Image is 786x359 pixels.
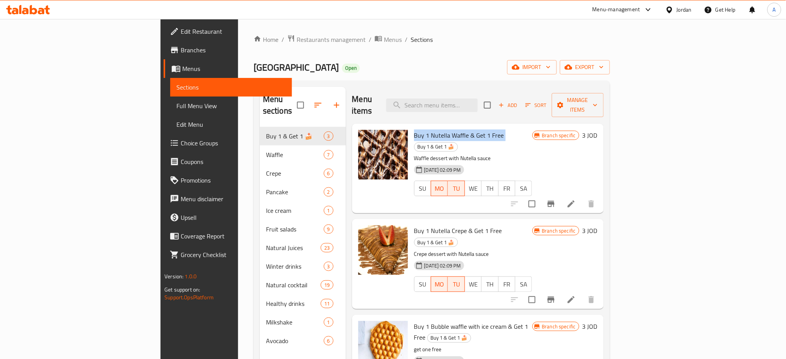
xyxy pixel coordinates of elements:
[254,59,339,76] span: [GEOGRAPHIC_DATA]
[582,290,601,309] button: delete
[524,292,540,308] span: Select to update
[518,279,529,290] span: SA
[266,150,324,159] div: Waffle
[324,337,333,345] span: 6
[164,134,292,152] a: Choice Groups
[321,300,333,307] span: 11
[414,129,504,141] span: Buy 1 Nutella Waffle & Get 1 Free
[170,97,292,115] a: Full Menu View
[260,276,346,294] div: Natural cocktail19
[266,131,324,141] span: Buy 1 & Get 1 🍰
[515,276,532,292] button: SA
[515,181,532,196] button: SA
[287,35,366,45] a: Restaurants management
[260,124,346,353] nav: Menu sections
[434,183,445,194] span: MO
[582,225,598,236] h6: 3 JOD
[414,321,529,343] span: Buy 1 Bubble waffle with ice cream & Get 1 Free
[266,299,321,308] div: Healthy drinks
[181,176,286,185] span: Promotions
[342,64,360,73] div: Open
[321,244,333,252] span: 23
[418,279,428,290] span: SU
[321,280,333,290] div: items
[164,285,200,295] span: Get support on:
[405,35,408,44] li: /
[176,101,286,110] span: Full Menu View
[260,313,346,331] div: Milkshake1
[176,83,286,92] span: Sections
[266,224,324,234] div: Fruit salads
[324,226,333,233] span: 9
[260,294,346,313] div: Healthy drinks11
[324,169,333,178] div: items
[414,225,502,236] span: Buy 1 Nutella Crepe & Get 1 Free
[496,99,520,111] button: Add
[448,276,465,292] button: TU
[164,190,292,208] a: Menu disclaimer
[415,142,458,151] span: Buy 1 & Get 1 🍰
[513,62,551,72] span: import
[321,243,333,252] div: items
[181,213,286,222] span: Upsell
[539,227,579,235] span: Branch specific
[266,336,324,345] span: Avocado
[164,59,292,78] a: Menus
[421,166,464,174] span: [DATE] 02:09 PM
[164,292,214,302] a: Support.OpsPlatform
[181,231,286,241] span: Coverage Report
[451,279,461,290] span: TU
[415,238,458,247] span: Buy 1 & Get 1 🍰
[677,5,692,14] div: Jordan
[375,35,402,45] a: Menus
[496,99,520,111] span: Add item
[181,45,286,55] span: Branches
[260,164,346,183] div: Crepe6
[260,238,346,257] div: Natural Juices23
[481,181,498,196] button: TH
[324,207,333,214] span: 1
[524,196,540,212] span: Select to update
[539,323,579,330] span: Branch specific
[324,336,333,345] div: items
[324,319,333,326] span: 1
[164,208,292,227] a: Upsell
[266,187,324,197] span: Pancake
[502,183,512,194] span: FR
[384,35,402,44] span: Menus
[593,5,640,14] div: Menu-management
[358,225,408,275] img: Buy 1 Nutella Crepe & Get 1 Free
[566,62,604,72] span: export
[582,130,598,141] h6: 3 JOD
[421,262,464,269] span: [DATE] 02:09 PM
[260,201,346,220] div: Ice cream1
[498,101,518,110] span: Add
[520,99,552,111] span: Sort items
[260,127,346,145] div: Buy 1 & Get 1 🍰3
[164,41,292,59] a: Branches
[260,331,346,350] div: Avocado6
[164,245,292,264] a: Grocery Checklist
[427,333,471,343] div: Buy 1 & Get 1 🍰
[266,318,324,327] div: Milkshake
[582,195,601,213] button: delete
[434,279,445,290] span: MO
[324,133,333,140] span: 3
[502,279,512,290] span: FR
[292,97,309,113] span: Select all sections
[479,97,496,113] span: Select section
[324,170,333,177] span: 6
[254,35,610,45] nav: breadcrumb
[164,171,292,190] a: Promotions
[411,35,433,44] span: Sections
[164,152,292,171] a: Coupons
[324,318,333,327] div: items
[324,151,333,159] span: 7
[386,98,478,112] input: search
[431,181,448,196] button: MO
[181,138,286,148] span: Choice Groups
[468,183,479,194] span: WE
[567,295,576,304] a: Edit menu item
